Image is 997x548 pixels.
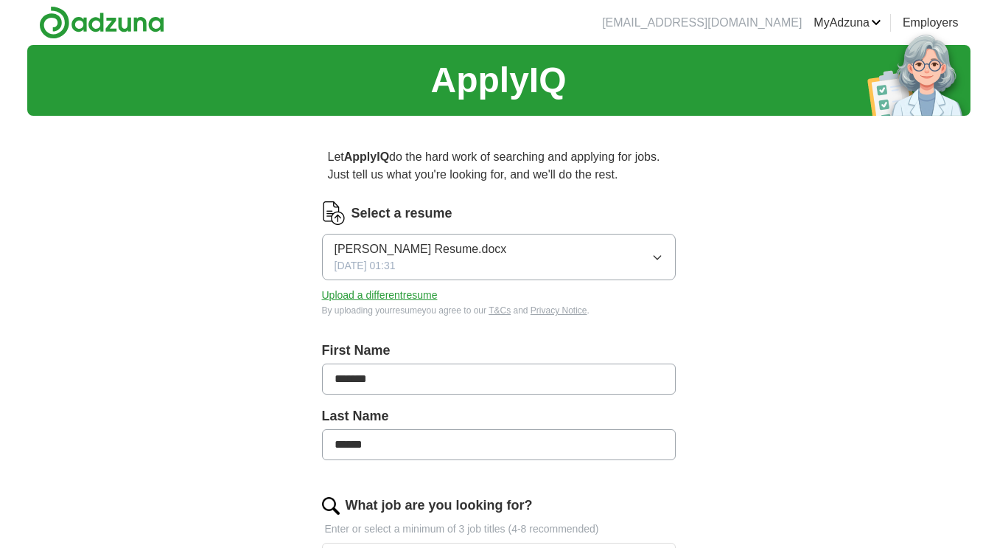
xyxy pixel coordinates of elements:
[322,341,676,361] label: First Name
[351,204,452,223] label: Select a resume
[903,14,959,32] a: Employers
[322,288,438,303] button: Upload a differentresume
[322,497,340,515] img: search.png
[346,496,533,516] label: What job are you looking for?
[335,258,396,274] span: [DATE] 01:31
[322,142,676,190] p: Let do the hard work of searching and applying for jobs. Just tell us what you're looking for, an...
[489,305,511,316] a: T&Cs
[335,240,507,258] span: [PERSON_NAME] Resume.docx
[814,14,881,32] a: MyAdzuna
[39,6,164,39] img: Adzuna logo
[322,406,676,426] label: Last Name
[531,305,587,316] a: Privacy Notice
[430,54,566,107] h1: ApplyIQ
[602,14,802,32] li: [EMAIL_ADDRESS][DOMAIN_NAME]
[322,304,676,317] div: By uploading your resume you agree to our and .
[322,521,676,537] p: Enter or select a minimum of 3 job titles (4-8 recommended)
[322,234,676,280] button: [PERSON_NAME] Resume.docx[DATE] 01:31
[344,150,389,163] strong: ApplyIQ
[322,201,346,225] img: CV Icon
